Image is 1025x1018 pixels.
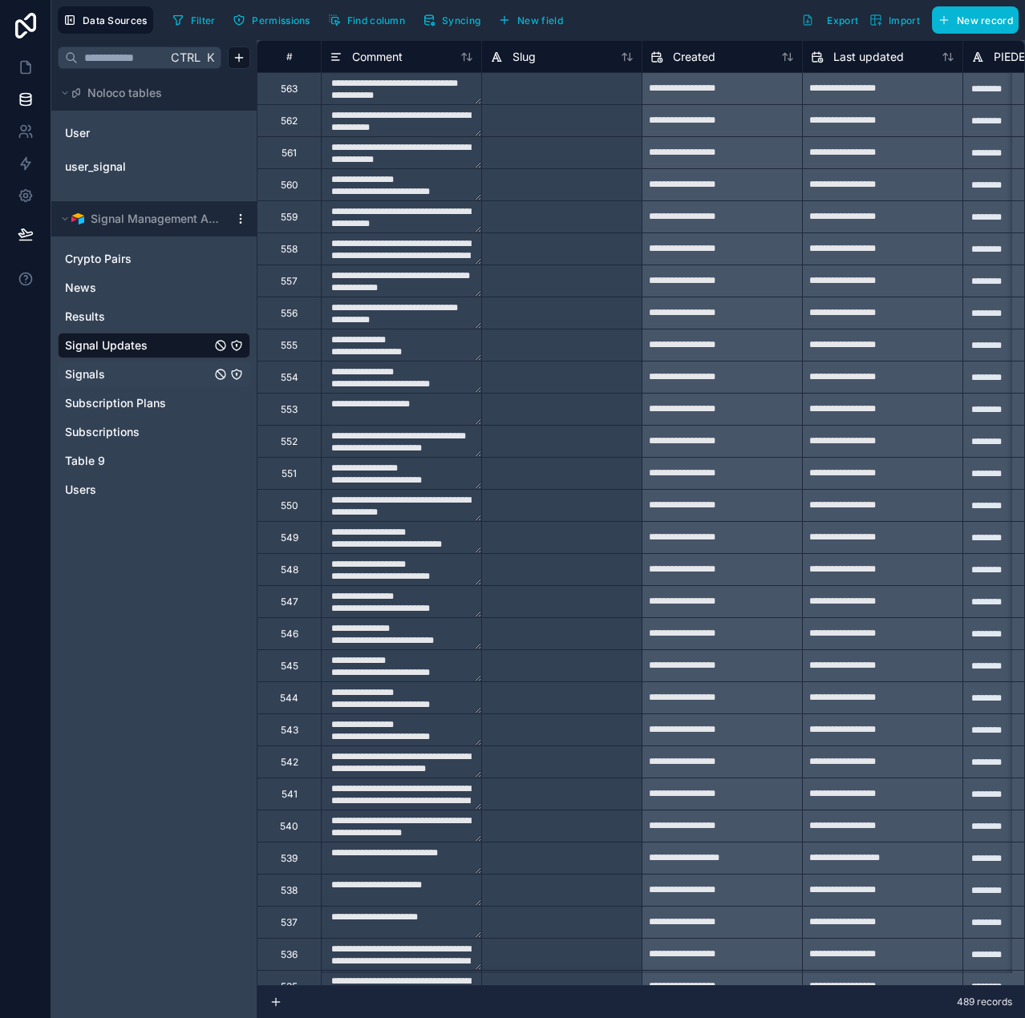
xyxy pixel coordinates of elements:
[227,8,315,32] button: Permissions
[65,366,105,382] span: Signals
[58,82,241,104] button: Noloco tables
[58,419,250,445] div: Subscriptions
[827,14,858,26] span: Export
[281,371,298,384] div: 554
[58,362,250,387] div: Signals
[65,251,132,267] span: Crypto Pairs
[281,275,298,288] div: 557
[65,395,211,411] a: Subscription Plans
[280,820,298,833] div: 540
[169,47,202,67] span: Ctrl
[252,14,310,26] span: Permissions
[347,14,405,26] span: Find column
[517,14,563,26] span: New field
[282,147,297,160] div: 561
[512,49,536,65] span: Slug
[281,179,298,192] div: 560
[281,596,298,608] div: 547
[957,14,1013,26] span: New record
[58,390,250,416] div: Subscription Plans
[58,275,250,301] div: News
[65,125,90,141] span: User
[281,628,298,640] div: 546
[281,724,298,737] div: 543
[281,83,298,95] div: 563
[227,8,322,32] a: Permissions
[58,120,250,146] div: User
[65,251,211,267] a: Crypto Pairs
[65,366,211,382] a: Signals
[65,280,96,296] span: News
[932,6,1019,34] button: New record
[65,280,211,296] a: News
[282,788,298,801] div: 541
[65,482,211,498] a: Users
[65,125,195,141] a: User
[205,52,216,63] span: K
[65,159,126,175] span: user_signal
[65,395,166,411] span: Subscription Plans
[322,8,411,32] button: Find column
[492,8,569,32] button: New field
[58,208,228,230] button: Airtable LogoSignal Management App
[87,85,162,101] span: Noloco tables
[281,531,298,544] div: 549
[833,49,904,65] span: Last updated
[281,916,298,929] div: 537
[65,482,96,498] span: Users
[65,453,211,469] a: Table 9
[352,49,403,65] span: Comment
[71,212,84,225] img: Airtable Logo
[281,307,298,320] div: 556
[281,756,298,769] div: 542
[280,692,298,705] div: 544
[281,499,298,512] div: 550
[281,852,298,865] div: 539
[269,50,309,63] div: #
[281,403,298,416] div: 553
[83,14,148,26] span: Data Sources
[65,424,140,440] span: Subscriptions
[417,8,492,32] a: Syncing
[281,660,298,673] div: 545
[281,980,298,993] div: 535
[58,6,153,34] button: Data Sources
[58,333,250,358] div: Signal Updates
[58,448,250,474] div: Table 9
[281,211,298,224] div: 559
[65,337,211,353] a: Signal Updates
[191,14,216,26] span: Filter
[65,424,211,440] a: Subscriptions
[281,115,298,127] div: 562
[864,6,926,34] button: Import
[281,884,298,897] div: 538
[65,453,105,469] span: Table 9
[796,6,864,34] button: Export
[442,14,480,26] span: Syncing
[281,435,298,448] div: 552
[65,309,105,325] span: Results
[889,14,920,26] span: Import
[58,304,250,329] div: Results
[58,154,250,180] div: user_signal
[65,309,211,325] a: Results
[65,337,148,353] span: Signal Updates
[58,246,250,272] div: Crypto Pairs
[281,339,298,352] div: 555
[282,467,297,480] div: 551
[281,564,298,576] div: 548
[65,159,195,175] a: user_signal
[957,996,1012,1008] span: 489 records
[281,948,298,961] div: 536
[166,8,221,32] button: Filter
[673,49,715,65] span: Created
[417,8,486,32] button: Syncing
[91,211,221,227] span: Signal Management App
[926,6,1019,34] a: New record
[281,243,298,256] div: 558
[58,477,250,503] div: Users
